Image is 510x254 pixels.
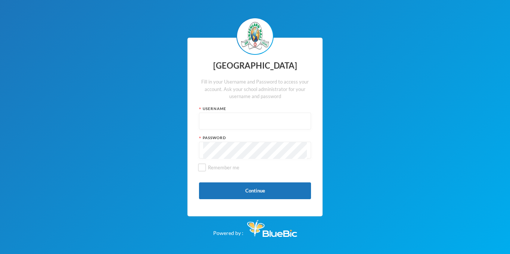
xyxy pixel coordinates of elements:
[199,135,311,141] div: Password
[199,59,311,73] div: [GEOGRAPHIC_DATA]
[213,216,297,237] div: Powered by :
[205,164,242,170] span: Remember me
[247,220,297,237] img: Bluebic
[199,106,311,112] div: Username
[199,182,311,199] button: Continue
[199,78,311,100] div: Fill in your Username and Password to access your account. Ask your school administrator for your...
